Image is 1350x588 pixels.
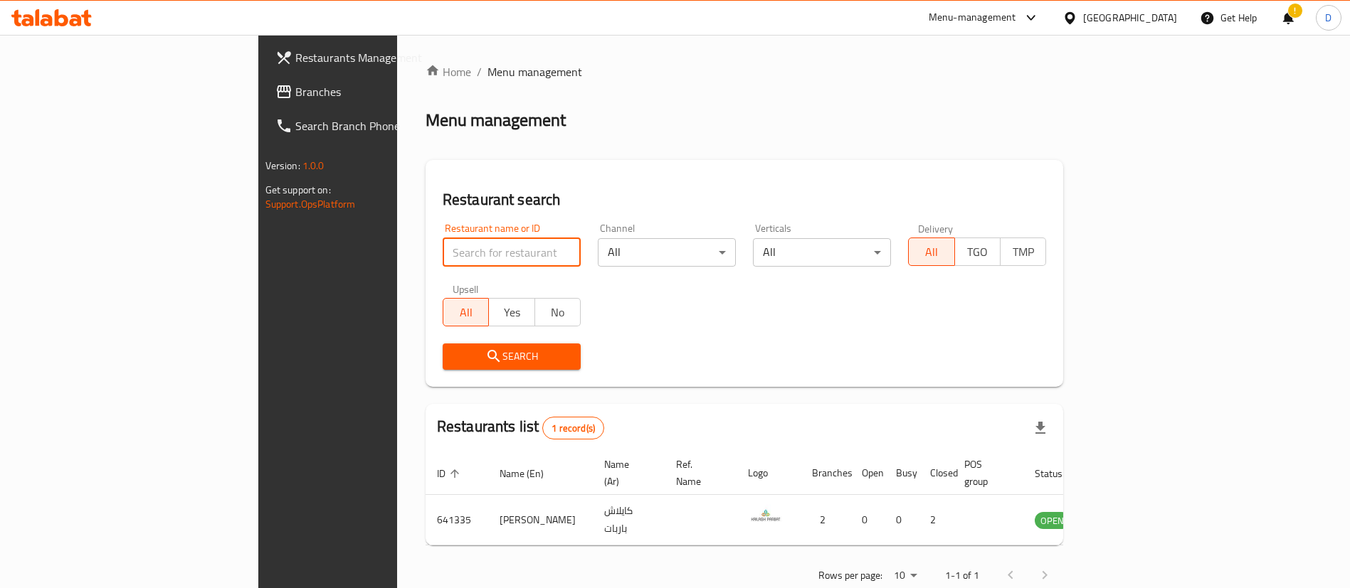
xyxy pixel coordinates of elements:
span: Yes [495,302,529,323]
span: Version: [265,156,300,175]
button: TGO [954,237,1001,266]
table: enhanced table [426,451,1147,545]
span: 1.0.0 [302,156,325,175]
div: Total records count [542,417,604,439]
button: All [443,298,489,326]
span: Name (En) [500,465,562,482]
div: All [753,238,891,267]
span: ID [437,465,464,482]
td: 0 [850,495,885,545]
label: Delivery [918,223,954,233]
span: Restaurants Management [295,49,473,66]
span: Menu management [487,63,582,80]
div: Rows per page: [888,565,922,587]
a: Restaurants Management [264,41,484,75]
input: Search for restaurant name or ID.. [443,238,581,267]
span: No [541,302,575,323]
span: All [914,242,949,262]
th: Closed [919,451,953,495]
button: All [908,237,954,266]
span: D [1325,10,1331,26]
span: Name (Ar) [604,456,648,490]
div: OPEN [1035,512,1070,529]
span: Ref. Name [676,456,719,490]
div: Menu-management [929,9,1016,26]
img: Kailash Parbat [748,499,784,535]
span: OPEN [1035,513,1070,529]
h2: Restaurant search [443,189,1047,210]
button: TMP [1000,237,1046,266]
button: Yes [488,298,534,326]
td: 2 [919,495,953,545]
span: All [449,302,483,323]
a: Branches [264,75,484,109]
th: Logo [737,451,801,495]
h2: Restaurants list [437,416,604,439]
p: 1-1 of 1 [945,567,979,584]
span: Search Branch Phone [295,117,473,134]
h2: Menu management [426,109,566,132]
span: POS group [964,456,1006,490]
span: TMP [1006,242,1040,262]
span: TGO [961,242,995,262]
span: 1 record(s) [543,422,603,435]
span: Status [1035,465,1081,482]
a: Search Branch Phone [264,109,484,143]
span: Branches [295,83,473,100]
nav: breadcrumb [426,63,1064,80]
th: Open [850,451,885,495]
div: All [598,238,736,267]
button: No [534,298,581,326]
div: Export file [1023,411,1058,445]
td: [PERSON_NAME] [488,495,593,545]
a: Support.OpsPlatform [265,195,356,213]
td: كايلاش باربات [593,495,665,545]
label: Upsell [453,284,479,294]
button: Search [443,343,581,370]
p: Rows per page: [818,567,882,584]
span: Search [454,348,569,365]
div: [GEOGRAPHIC_DATA] [1083,10,1177,26]
td: 2 [801,495,850,545]
th: Busy [885,451,919,495]
span: Get support on: [265,181,331,199]
th: Branches [801,451,850,495]
td: 0 [885,495,919,545]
